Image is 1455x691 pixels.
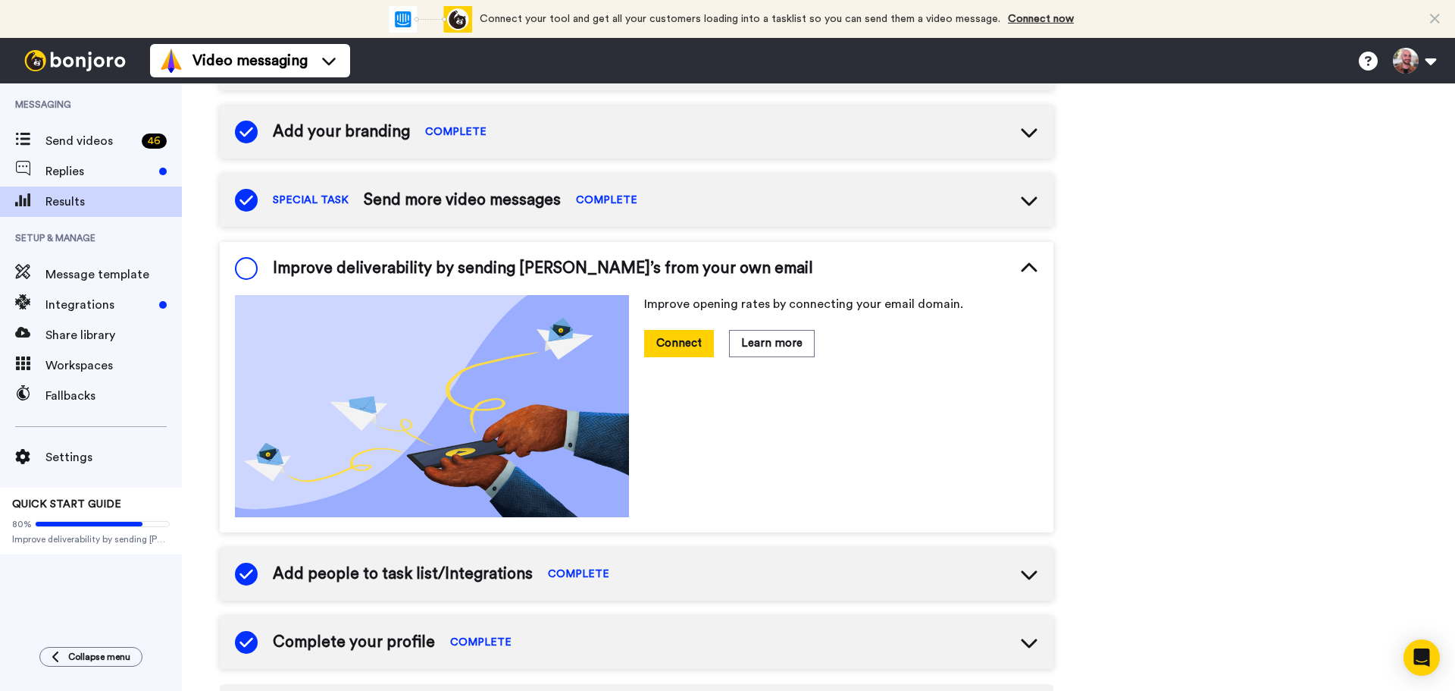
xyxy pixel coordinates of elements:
[273,631,435,654] span: Complete your profile
[425,124,487,140] span: COMPLETE
[364,189,561,212] span: Send more video messages
[729,330,815,356] button: Learn more
[389,6,472,33] div: animation
[1008,14,1074,24] a: Connect now
[1403,639,1440,676] div: Open Intercom Messenger
[273,257,813,280] span: Improve deliverability by sending [PERSON_NAME]’s from your own email
[39,647,142,667] button: Collapse menu
[142,133,167,149] div: 46
[45,265,182,284] span: Message template
[644,295,1038,313] p: Improve opening rates by connecting your email domain.
[45,193,182,211] span: Results
[273,193,349,208] span: SPECIAL TASK
[480,14,1000,24] span: Connect your tool and get all your customers loading into a tasklist so you can send them a video...
[45,326,182,344] span: Share library
[12,533,170,545] span: Improve deliverability by sending [PERSON_NAME]’s from your own email
[576,193,637,208] span: COMPLETE
[45,356,182,375] span: Workspaces
[159,49,183,73] img: vm-color.svg
[45,296,153,314] span: Integrations
[644,330,714,356] button: Connect
[548,567,609,582] span: COMPLETE
[68,651,130,663] span: Collapse menu
[45,162,153,181] span: Replies
[12,518,32,530] span: 80%
[45,132,136,150] span: Send videos
[45,448,182,466] span: Settings
[45,387,182,405] span: Fallbacks
[192,50,308,71] span: Video messaging
[273,121,410,143] span: Add your branding
[450,635,512,650] span: COMPLETE
[273,563,533,586] span: Add people to task list/Integrations
[235,295,629,517] img: dd6c8a9f1ed48e0e95fda52f1ebb0ebe.png
[12,499,121,510] span: QUICK START GUIDE
[18,50,132,71] img: bj-logo-header-white.svg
